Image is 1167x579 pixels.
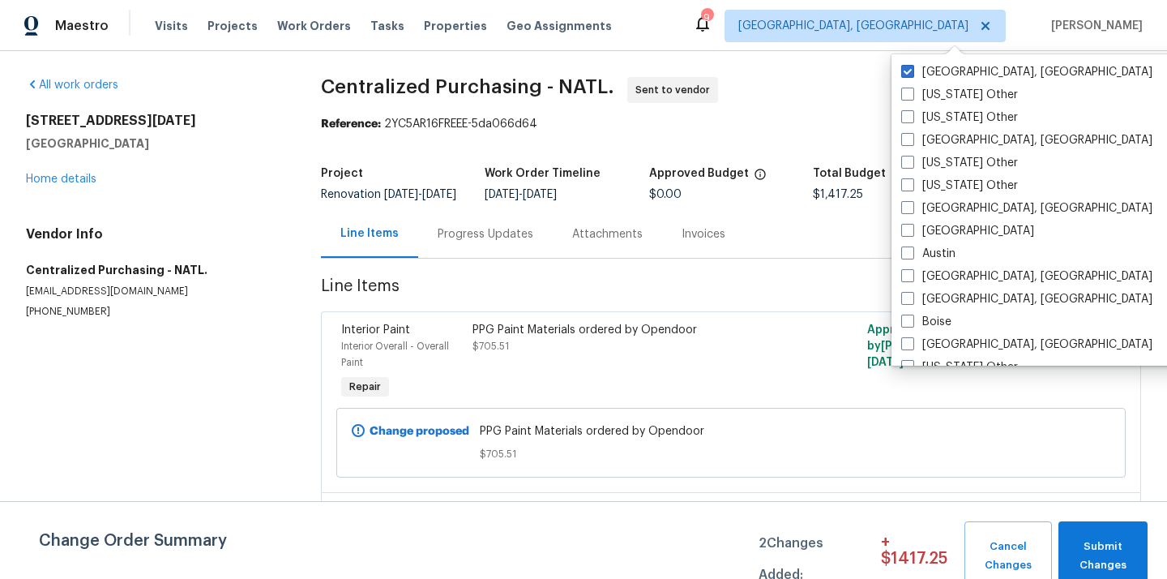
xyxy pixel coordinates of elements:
[738,18,968,34] span: [GEOGRAPHIC_DATA], [GEOGRAPHIC_DATA]
[26,305,282,319] p: [PHONE_NUMBER]
[384,189,456,200] span: -
[649,189,682,200] span: $0.00
[422,189,456,200] span: [DATE]
[26,113,282,129] h2: [STREET_ADDRESS][DATE]
[972,538,1044,575] span: Cancel Changes
[321,77,614,96] span: Centralized Purchasing - NATL.
[26,226,282,242] h4: Vendor Info
[507,18,612,34] span: Geo Assignments
[341,341,449,367] span: Interior Overall - Overall Paint
[26,285,282,298] p: [EMAIL_ADDRESS][DOMAIN_NAME]
[480,423,982,440] span: PPG Paint Materials ordered by Opendoor
[55,18,109,34] span: Maestro
[343,379,387,395] span: Repair
[813,168,886,179] h5: Total Budget
[485,189,557,200] span: -
[26,262,282,278] h5: Centralized Purchasing - NATL.
[370,20,404,32] span: Tasks
[480,446,982,462] span: $705.51
[901,246,955,262] label: Austin
[384,189,418,200] span: [DATE]
[901,132,1152,148] label: [GEOGRAPHIC_DATA], [GEOGRAPHIC_DATA]
[901,223,1034,239] label: [GEOGRAPHIC_DATA]
[813,189,863,200] span: $1,417.25
[321,118,381,130] b: Reference:
[901,314,951,330] label: Boise
[155,18,188,34] span: Visits
[277,18,351,34] span: Work Orders
[901,359,1018,375] label: [US_STATE] Other
[26,79,118,91] a: All work orders
[635,82,716,98] span: Sent to vendor
[901,178,1018,194] label: [US_STATE] Other
[901,155,1018,171] label: [US_STATE] Other
[901,109,1018,126] label: [US_STATE] Other
[901,64,1152,80] label: [GEOGRAPHIC_DATA], [GEOGRAPHIC_DATA]
[1045,18,1143,34] span: [PERSON_NAME]
[701,10,712,26] div: 9
[523,189,557,200] span: [DATE]
[649,168,749,179] h5: Approved Budget
[341,324,410,336] span: Interior Paint
[754,168,767,189] span: The total cost of line items that have been approved by both Opendoor and the Trade Partner. This...
[867,357,904,368] span: [DATE]
[26,174,96,185] a: Home details
[901,268,1152,285] label: [GEOGRAPHIC_DATA], [GEOGRAPHIC_DATA]
[1067,538,1139,575] span: Submit Changes
[321,189,456,200] span: Renovation
[867,324,987,368] span: Approved by [PERSON_NAME] on
[207,18,258,34] span: Projects
[901,291,1152,307] label: [GEOGRAPHIC_DATA], [GEOGRAPHIC_DATA]
[485,189,519,200] span: [DATE]
[26,135,282,152] h5: [GEOGRAPHIC_DATA]
[572,226,643,242] div: Attachments
[321,168,363,179] h5: Project
[321,278,1054,308] span: Line Items
[438,226,533,242] div: Progress Updates
[472,341,509,351] span: $705.51
[901,337,1152,353] label: [GEOGRAPHIC_DATA], [GEOGRAPHIC_DATA]
[682,226,725,242] div: Invoices
[340,225,399,242] div: Line Items
[901,200,1152,217] label: [GEOGRAPHIC_DATA], [GEOGRAPHIC_DATA]
[321,116,1141,132] div: 2YC5AR16FREEE-5da066d64
[370,426,469,437] b: Change proposed
[485,168,601,179] h5: Work Order Timeline
[424,18,487,34] span: Properties
[472,322,792,338] div: PPG Paint Materials ordered by Opendoor
[901,87,1018,103] label: [US_STATE] Other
